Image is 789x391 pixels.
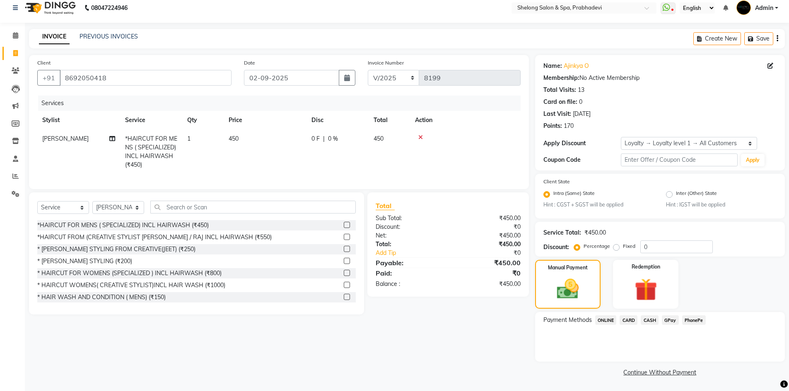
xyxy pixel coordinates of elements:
button: Save [744,32,773,45]
div: No Active Membership [543,74,777,82]
span: PhonePe [682,315,706,325]
small: Hint : IGST will be applied [666,201,777,209]
a: INVOICE [39,29,70,44]
div: ₹0 [448,268,527,278]
div: ₹450.00 [448,231,527,240]
div: * HAIRCUT FOR WOMENS (SPECIALIZED ) INCL HAIRWASH (₹800) [37,269,222,278]
div: 0 [579,98,582,106]
button: Apply [741,154,765,166]
div: ₹0 [461,249,527,257]
label: Invoice Number [368,59,404,67]
div: Paid: [369,268,448,278]
a: PREVIOUS INVOICES [80,33,138,40]
img: Admin [736,0,751,15]
button: +91 [37,70,60,86]
div: Service Total: [543,228,581,237]
label: Date [244,59,255,67]
th: Action [410,111,521,130]
input: Search by Name/Mobile/Email/Code [60,70,232,86]
div: *HAIRCUT FROM (CREATIVE STYLIST [PERSON_NAME] / RAJ INCL HAIRWASH (₹550) [37,233,272,242]
div: *HAIRCUT FOR MENS ( SPECIALIZED) INCL HAIRWASH (₹450) [37,221,209,230]
label: Client State [543,178,570,185]
div: Discount: [543,243,569,252]
div: [DATE] [573,110,591,118]
span: 1 [187,135,191,142]
a: Add Tip [369,249,461,257]
span: CASH [641,315,659,325]
div: Sub Total: [369,214,448,223]
label: Manual Payment [548,264,588,271]
th: Price [224,111,306,130]
div: ₹450.00 [448,214,527,223]
div: 170 [564,122,574,130]
div: Discount: [369,223,448,231]
div: ₹0 [448,223,527,231]
div: Membership: [543,74,579,82]
div: ₹450.00 [448,240,527,249]
small: Hint : CGST + SGST will be applied [543,201,654,209]
div: Total: [369,240,448,249]
input: Enter Offer / Coupon Code [621,154,738,166]
div: * HAIRCUT WOMENS( CREATIVE STYLIST)INCL HAIR WASH (₹1000) [37,281,225,290]
label: Intra (Same) State [553,190,595,199]
span: | [323,134,325,143]
div: Services [38,96,527,111]
span: 0 % [328,134,338,143]
div: Balance : [369,280,448,288]
span: *HAIRCUT FOR MENS ( SPECIALIZED) INCL HAIRWASH (₹450) [125,135,177,168]
span: [PERSON_NAME] [42,135,89,142]
span: Admin [755,4,773,12]
div: Card on file: [543,98,577,106]
img: _gift.svg [627,276,664,304]
div: Name: [543,62,562,70]
th: Qty [182,111,224,130]
input: Search or Scan [150,201,356,213]
div: Net: [369,231,448,240]
label: Inter (Other) State [676,190,717,199]
label: Redemption [632,263,660,271]
div: Coupon Code [543,156,621,164]
span: Payment Methods [543,316,592,324]
th: Disc [306,111,369,130]
a: Ajinkya O [564,62,589,70]
div: Total Visits: [543,86,576,94]
div: Last Visit: [543,110,571,118]
span: 450 [374,135,384,142]
th: Service [120,111,182,130]
span: 0 F [311,134,320,143]
span: ONLINE [595,315,617,325]
div: ₹450.00 [448,258,527,268]
div: * HAIR WASH AND CONDITION ( MENS) (₹150) [37,293,166,302]
div: ₹450.00 [584,228,606,237]
button: Create New [693,32,741,45]
th: Total [369,111,410,130]
span: 450 [229,135,239,142]
div: ₹450.00 [448,280,527,288]
label: Percentage [584,242,610,250]
a: Continue Without Payment [537,368,783,377]
img: _cash.svg [550,276,586,302]
div: Apply Discount [543,139,621,148]
div: * [PERSON_NAME] STYLING (₹200) [37,257,132,266]
div: 13 [578,86,584,94]
span: Total [376,201,395,210]
div: * [PERSON_NAME] STYLING FROM CREATIVE(JEET) (₹250) [37,245,195,254]
label: Client [37,59,51,67]
span: CARD [620,315,637,325]
label: Fixed [623,242,635,250]
span: GPay [662,315,679,325]
div: Points: [543,122,562,130]
div: Payable: [369,258,448,268]
th: Stylist [37,111,120,130]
